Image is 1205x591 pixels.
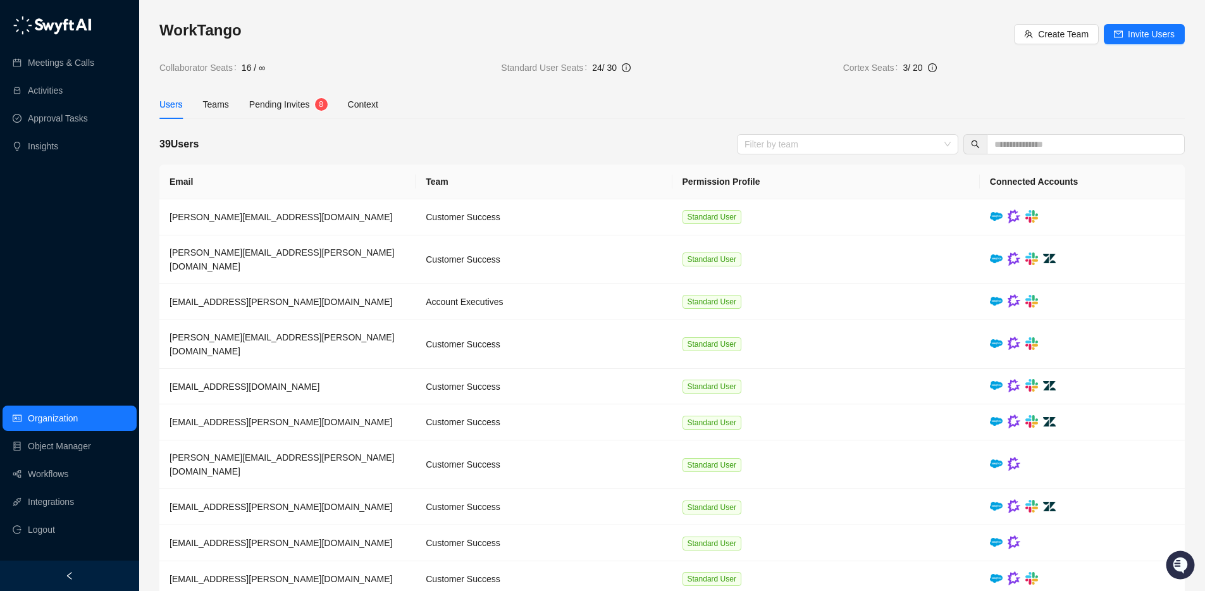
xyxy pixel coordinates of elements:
span: team [1024,30,1033,39]
td: Customer Success [416,199,672,235]
img: gong-Dwh8HbPa.png [1008,571,1020,585]
span: Invite Users [1128,27,1175,41]
span: 3 / 20 [903,63,922,73]
img: zendesk-B8o0wP3W.png [1043,417,1056,426]
button: Start new chat [215,118,230,134]
span: Logout [28,517,55,542]
img: gong-Dwh8HbPa.png [1008,252,1020,266]
th: Email [159,165,416,199]
img: slack-Cn3INd-T.png [1025,379,1038,392]
span: [PERSON_NAME][EMAIL_ADDRESS][DOMAIN_NAME] [170,212,392,222]
span: Standard User [683,210,741,224]
h5: 39 Users [159,137,199,152]
span: left [65,571,74,580]
span: logout [13,525,22,534]
div: Teams [203,97,229,111]
span: Standard User Seats [501,61,592,75]
div: 📶 [57,244,67,254]
img: zendesk-B8o0wP3W.png [1043,502,1056,511]
button: Create Team [1014,24,1099,44]
button: See all [196,156,230,171]
a: Meetings & Calls [28,50,94,75]
span: 8 [319,100,323,109]
img: slack-Cn3INd-T.png [1025,572,1038,585]
img: slack-Cn3INd-T.png [1025,415,1038,428]
img: slack-Cn3INd-T.png [1025,500,1038,513]
img: gong-Dwh8HbPa.png [1008,457,1020,471]
th: Permission Profile [672,165,980,199]
span: Standard User [683,295,741,309]
span: Standard User [683,252,741,266]
img: salesforce-ChMvK6Xa.png [990,574,1003,583]
a: Activities [28,78,63,103]
button: Invite Users [1104,24,1185,44]
td: Customer Success [416,320,672,369]
div: 📚 [13,244,23,254]
span: Collaborator Seats [159,61,242,75]
span: [EMAIL_ADDRESS][PERSON_NAME][DOMAIN_NAME] [170,417,392,427]
img: gong-Dwh8HbPa.png [1008,535,1020,549]
span: Standard User [683,458,741,472]
img: salesforce-ChMvK6Xa.png [990,381,1003,390]
img: salesforce-ChMvK6Xa.png [990,459,1003,468]
td: Customer Success [416,489,672,525]
span: Create Team [1038,27,1089,41]
sup: 8 [315,98,328,111]
img: logo-05li4sbe.png [13,16,92,35]
img: slack-Cn3INd-T.png [1025,337,1038,350]
span: 16 / ∞ [242,61,265,75]
span: Status [70,242,97,255]
span: [DATE] [182,190,207,200]
span: • [175,190,179,200]
a: 📶Status [52,237,102,260]
img: gong-Dwh8HbPa.png [1008,209,1020,223]
h3: WorkTango [159,20,1014,40]
span: Cortex Seats [843,61,903,75]
span: [EMAIL_ADDRESS][PERSON_NAME][DOMAIN_NAME] [170,502,392,512]
span: [EMAIL_ADDRESS][PERSON_NAME][DOMAIN_NAME] [170,574,392,584]
div: Users [159,97,183,111]
img: salesforce-ChMvK6Xa.png [990,254,1003,263]
img: Swyft AI [13,13,38,38]
td: Customer Success [416,525,672,561]
span: Pylon [126,273,153,283]
td: Customer Success [416,404,672,440]
img: gong-Dwh8HbPa.png [1008,337,1020,351]
th: Connected Accounts [980,165,1185,199]
img: gong-Dwh8HbPa.png [1008,499,1020,513]
div: We're available if you need us! [57,127,174,137]
img: salesforce-ChMvK6Xa.png [990,212,1003,221]
img: salesforce-ChMvK6Xa.png [990,417,1003,426]
span: Standard User [683,337,741,351]
td: Account Executives [416,284,672,320]
a: Insights [28,134,58,159]
a: Approval Tasks [28,106,88,131]
th: Team [416,165,672,199]
td: Customer Success [416,235,672,284]
img: 5124521997842_fc6d7dfcefe973c2e489_88.png [13,115,35,137]
div: Past conversations [13,158,85,168]
a: 📚Docs [8,237,52,260]
span: search [971,140,980,149]
h2: How can we help? [13,71,230,91]
img: gong-Dwh8HbPa.png [1008,414,1020,428]
span: [PERSON_NAME][EMAIL_ADDRESS][PERSON_NAME][DOMAIN_NAME] [170,247,395,271]
img: gong-Dwh8HbPa.png [1008,379,1020,393]
img: zendesk-B8o0wP3W.png [1043,254,1056,263]
span: info-circle [928,63,937,72]
img: salesforce-ChMvK6Xa.png [990,297,1003,306]
iframe: Open customer support [1165,549,1199,583]
p: Welcome 👋 [13,51,230,71]
td: Customer Success [416,369,672,405]
span: [PERSON_NAME][EMAIL_ADDRESS][PERSON_NAME][DOMAIN_NAME] [39,190,172,200]
span: Standard User [683,501,741,514]
span: Pending Invites [249,99,310,109]
img: slack-Cn3INd-T.png [1025,252,1038,265]
div: Start new chat [57,115,207,127]
span: mail [1114,30,1123,39]
span: [EMAIL_ADDRESS][DOMAIN_NAME] [170,382,319,392]
a: Powered byPylon [89,273,153,283]
td: Customer Success [416,440,672,489]
span: 24 / 30 [592,63,617,73]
